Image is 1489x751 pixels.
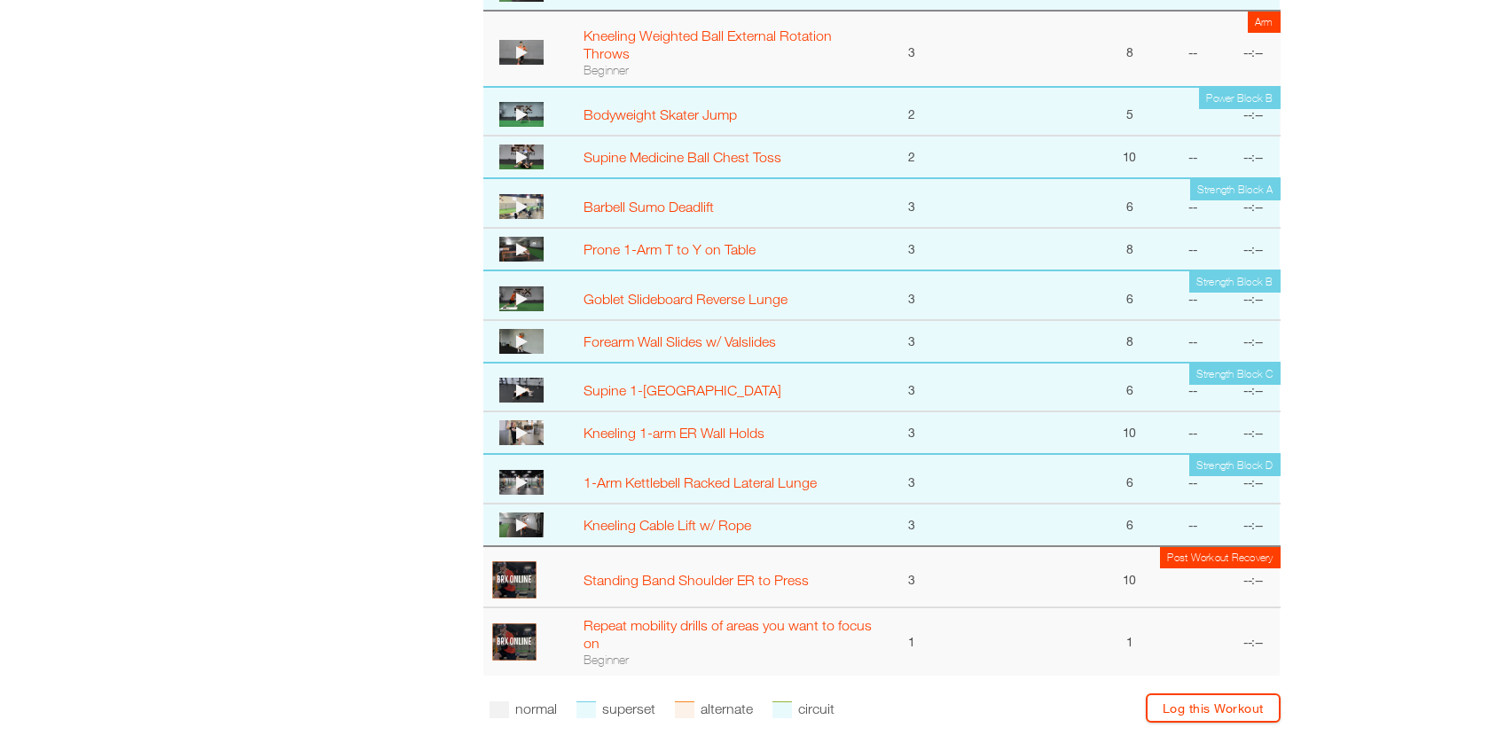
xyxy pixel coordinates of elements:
[584,106,737,122] a: Bodyweight Skater Jump
[885,228,938,270] td: 3
[492,561,537,598] img: profile.PNG
[584,199,714,215] a: Barbell Sumo Deadlift
[1226,320,1280,363] td: --:--
[885,504,938,546] td: 3
[1158,136,1226,178] td: --
[1226,228,1280,270] td: --:--
[1226,87,1280,137] td: --:--
[1226,607,1280,676] td: --:--
[1158,11,1226,86] td: --
[499,145,544,169] img: thumbnail.png
[584,333,776,349] a: Forearm Wall Slides w/ Valslides
[584,27,832,61] a: Kneeling Weighted Ball External Rotation Throws
[1158,363,1226,412] td: --
[1101,454,1159,504] td: 6
[584,291,788,307] a: Goblet Slideboard Reverse Lunge
[1226,136,1280,178] td: --:--
[1226,546,1280,607] td: --:--
[885,363,938,412] td: 3
[1146,693,1281,723] a: Log this Workout
[885,411,938,454] td: 3
[1226,270,1280,320] td: --:--
[885,270,938,320] td: 3
[885,136,938,178] td: 2
[1101,320,1159,363] td: 8
[1101,136,1159,178] td: 10
[885,178,938,228] td: 3
[499,420,544,445] img: thumbnail.png
[1226,504,1280,546] td: --:--
[584,474,817,490] a: 1-Arm Kettlebell Racked Lateral Lunge
[1248,12,1281,33] td: Arm
[490,693,557,724] li: normal
[1101,11,1159,86] td: 8
[1189,364,1281,385] td: Strength Block C
[1189,271,1281,293] td: Strength Block B
[1158,320,1226,363] td: --
[675,693,753,724] li: alternate
[499,378,544,403] img: thumbnail.png
[1101,270,1159,320] td: 6
[499,512,544,537] img: thumbnail.png
[584,517,751,533] a: Kneeling Cable Lift w/ Rope
[885,11,938,86] td: 3
[1158,411,1226,454] td: --
[772,693,835,724] li: circuit
[584,241,756,257] a: Prone 1-Arm T to Y on Table
[499,329,544,354] img: thumbnail.png
[1158,270,1226,320] td: --
[492,623,537,661] img: profile.PNG
[885,546,938,607] td: 3
[584,617,872,651] a: Repeat mobility drills of areas you want to focus on
[1226,178,1280,228] td: --:--
[584,62,876,78] div: Beginner
[584,425,764,441] a: Kneeling 1-arm ER Wall Holds
[499,194,544,219] img: thumbnail.png
[1199,88,1280,109] td: Power Block B
[1101,411,1159,454] td: 10
[1158,454,1226,504] td: --
[1226,11,1280,86] td: --:--
[1226,411,1280,454] td: --:--
[885,454,938,504] td: 3
[885,607,938,676] td: 1
[885,87,938,137] td: 2
[584,652,876,668] div: Beginner
[1158,228,1226,270] td: --
[584,572,809,588] a: Standing Band Shoulder ER to Press
[1101,87,1159,137] td: 5
[499,286,544,311] img: thumbnail.png
[1101,504,1159,546] td: 6
[499,102,544,127] img: thumbnail.png
[499,40,544,65] img: thumbnail.png
[1101,546,1159,607] td: 10
[1189,455,1281,476] td: Strength Block D
[1101,178,1159,228] td: 6
[584,149,781,165] a: Supine Medicine Ball Chest Toss
[1158,178,1226,228] td: --
[885,320,938,363] td: 3
[499,470,544,495] img: thumbnail.png
[1226,454,1280,504] td: --:--
[576,693,655,724] li: superset
[1160,547,1280,568] td: Post Workout Recovery
[499,237,544,262] img: thumbnail.png
[1190,179,1281,200] td: Strength Block A
[1158,504,1226,546] td: --
[1101,363,1159,412] td: 6
[1101,228,1159,270] td: 8
[1101,607,1159,676] td: 1
[584,382,781,398] a: Supine 1-[GEOGRAPHIC_DATA]
[1226,363,1280,412] td: --:--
